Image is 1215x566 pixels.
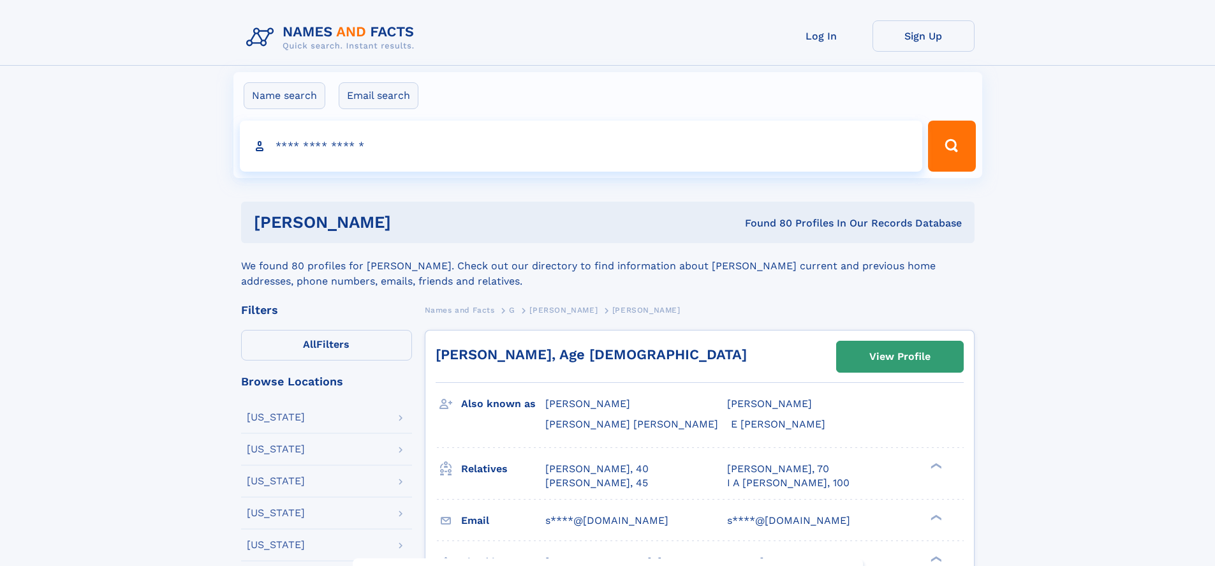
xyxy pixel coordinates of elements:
[240,121,923,172] input: search input
[461,510,545,532] h3: Email
[247,540,305,550] div: [US_STATE]
[545,476,648,490] a: [PERSON_NAME], 45
[509,302,515,318] a: G
[241,243,975,289] div: We found 80 profiles for [PERSON_NAME]. Check out our directory to find information about [PERSON...
[436,346,747,362] a: [PERSON_NAME], Age [DEMOGRAPHIC_DATA]
[509,306,515,315] span: G
[247,508,305,518] div: [US_STATE]
[241,376,412,387] div: Browse Locations
[612,306,681,315] span: [PERSON_NAME]
[727,462,829,476] a: [PERSON_NAME], 70
[731,418,825,430] span: E [PERSON_NAME]
[928,121,975,172] button: Search Button
[873,20,975,52] a: Sign Up
[339,82,418,109] label: Email search
[545,398,630,410] span: [PERSON_NAME]
[869,342,931,371] div: View Profile
[425,302,495,318] a: Names and Facts
[303,338,316,350] span: All
[770,20,873,52] a: Log In
[837,341,963,372] a: View Profile
[241,330,412,361] label: Filters
[241,304,412,316] div: Filters
[244,82,325,109] label: Name search
[927,513,943,521] div: ❯
[529,302,598,318] a: [PERSON_NAME]
[461,393,545,415] h3: Also known as
[241,20,425,55] img: Logo Names and Facts
[727,476,850,490] a: I A [PERSON_NAME], 100
[247,476,305,486] div: [US_STATE]
[247,444,305,454] div: [US_STATE]
[545,418,718,430] span: [PERSON_NAME] [PERSON_NAME]
[927,555,943,563] div: ❯
[927,461,943,470] div: ❯
[529,306,598,315] span: [PERSON_NAME]
[727,398,812,410] span: [PERSON_NAME]
[545,462,649,476] a: [PERSON_NAME], 40
[568,216,962,230] div: Found 80 Profiles In Our Records Database
[254,214,568,230] h1: [PERSON_NAME]
[247,412,305,422] div: [US_STATE]
[461,458,545,480] h3: Relatives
